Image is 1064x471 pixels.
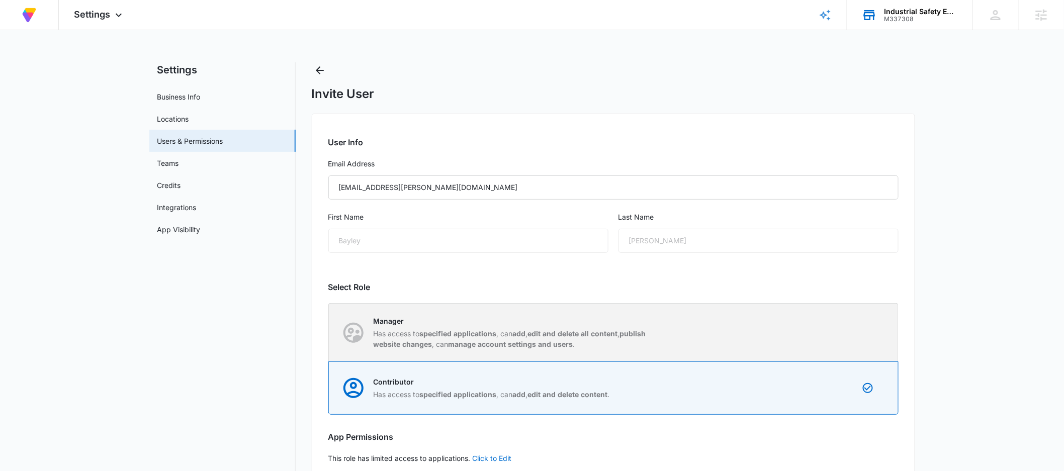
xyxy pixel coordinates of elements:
a: Integrations [157,202,197,213]
strong: specified applications [420,390,497,399]
span: Settings [74,9,110,20]
p: Manager [374,316,656,326]
strong: add [513,390,526,399]
strong: edit and delete content [528,390,608,399]
strong: edit and delete all content [528,329,618,338]
h1: Invite User [312,86,375,102]
strong: add [513,329,526,338]
a: Locations [157,114,189,124]
p: Has access to , can , , , can . [374,328,656,349]
a: Teams [157,158,179,168]
strong: manage account settings and users [449,340,573,348]
div: account id [884,16,958,23]
h2: Settings [149,62,296,77]
strong: specified applications [420,329,497,338]
label: Last Name [618,212,899,223]
p: Contributor [374,376,610,387]
p: Has access to , can , . [374,389,610,400]
div: account name [884,8,958,16]
h2: App Permissions [328,431,899,443]
img: Volusion [20,6,38,24]
a: Click to Edit [473,454,512,462]
button: Back [312,62,328,78]
a: Credits [157,180,181,191]
h2: User Info [328,136,899,148]
a: Users & Permissions [157,136,223,146]
a: Business Info [157,91,201,102]
a: App Visibility [157,224,201,235]
h2: Select Role [328,281,899,293]
label: First Name [328,212,608,223]
label: Email Address [328,158,899,169]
